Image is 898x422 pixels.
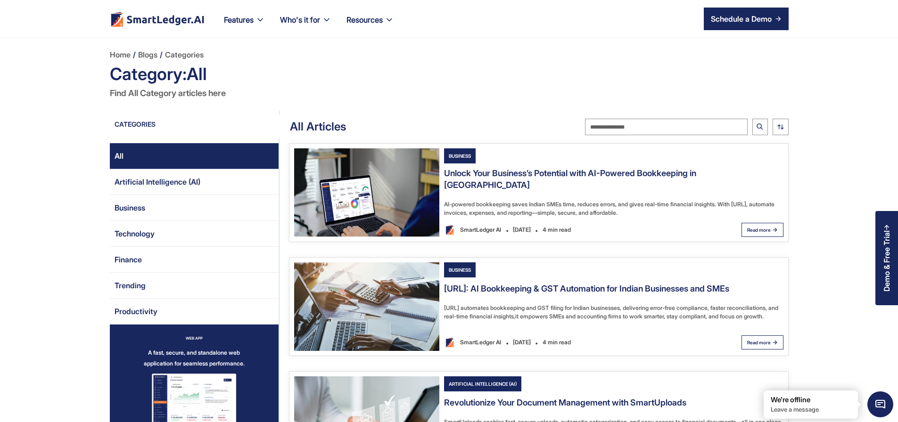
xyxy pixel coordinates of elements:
[535,221,538,239] div: .
[444,167,783,195] a: Unlock Your Business’s Potential with AI-Powered Bookkeeping in [GEOGRAPHIC_DATA]
[165,47,204,62] a: Categories
[444,283,729,299] a: [URL]: AI Bookkeeping & GST Automation for Indian Businesses and SMEs
[133,47,136,62] div: /
[771,406,851,414] p: Leave a message
[110,120,156,134] div: CATEGORIES
[160,47,163,62] div: /
[280,13,320,26] div: Who's it for
[771,395,851,405] div: We're offline
[509,222,535,237] div: [DATE]
[711,13,772,24] div: Schedule a Demo
[777,124,784,130] img: loop
[110,143,279,169] a: All
[110,120,281,134] a: CATEGORIES
[346,13,383,26] div: Resources
[186,334,203,342] div: WEB APP
[775,16,781,22] img: arrow right icon
[538,222,576,237] div: 4 min read
[444,200,783,217] div: AI-powered bookkeeping saves Indian SMEs time, reduces errors, and gives real-time financial insi...
[773,340,777,345] img: arrow right
[339,13,402,38] div: Resources
[455,222,506,237] div: SmartLedger AI
[741,223,783,237] a: Read more
[867,391,893,417] span: Chat Widget
[110,299,279,325] a: Productivity
[882,230,891,292] div: Demo & Free Trial
[444,262,476,277] div: Business
[115,148,124,163] div: All
[144,347,245,369] div: A fast, secure, and standalone web application for seamless performance.
[272,13,339,38] div: Who's it for
[444,167,783,191] h4: Unlock Your Business’s Potential with AI-Powered Bookkeeping in [GEOGRAPHIC_DATA]
[444,262,566,277] a: Business
[704,8,789,30] a: Schedule a Demo
[741,335,783,349] a: Read more
[115,278,146,293] div: Trending
[506,333,509,351] div: .
[773,227,777,232] img: arrow right
[444,376,566,391] a: Artificial Intelligence (AI)
[538,335,576,350] div: 4 min read
[757,123,763,130] img: Search
[444,283,729,294] h4: [URL]: AI Bookkeeping & GST Automation for Indian Businesses and SMEs
[115,304,157,319] div: Productivity
[506,221,509,239] div: .
[110,47,131,62] a: Home
[444,148,566,163] a: Business
[444,397,686,413] a: Revolutionize Your Document Management with SmartUploads
[535,333,538,351] div: .
[444,304,783,321] div: [URL] automates bookkeeping and GST filing for Indian businesses, delivering error-free complianc...
[110,247,279,273] a: Finance
[509,335,535,350] div: [DATE]
[115,200,145,215] div: Business
[110,62,789,86] div: Category:All
[747,335,771,350] div: Read more
[224,13,254,26] div: Features
[110,273,279,299] a: Trending
[110,11,205,27] img: footer logo
[216,13,272,38] div: Features
[115,252,142,267] div: Finance
[115,174,200,189] div: Artificial Intelligence (AI)
[110,195,279,221] a: Business
[110,86,789,101] div: Find All Category articles here
[115,226,155,241] div: Technology
[455,335,506,350] div: SmartLedger AI
[110,169,279,195] a: Artificial Intelligence (AI)
[444,397,686,408] h4: Revolutionize Your Document Management with SmartUploads
[280,119,346,134] div: All Articles
[747,222,771,237] div: Read more
[444,148,476,163] div: Business
[110,11,205,27] a: home
[444,376,521,391] div: Artificial Intelligence (AI)
[138,47,157,62] a: Blogs
[110,221,279,247] a: Technology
